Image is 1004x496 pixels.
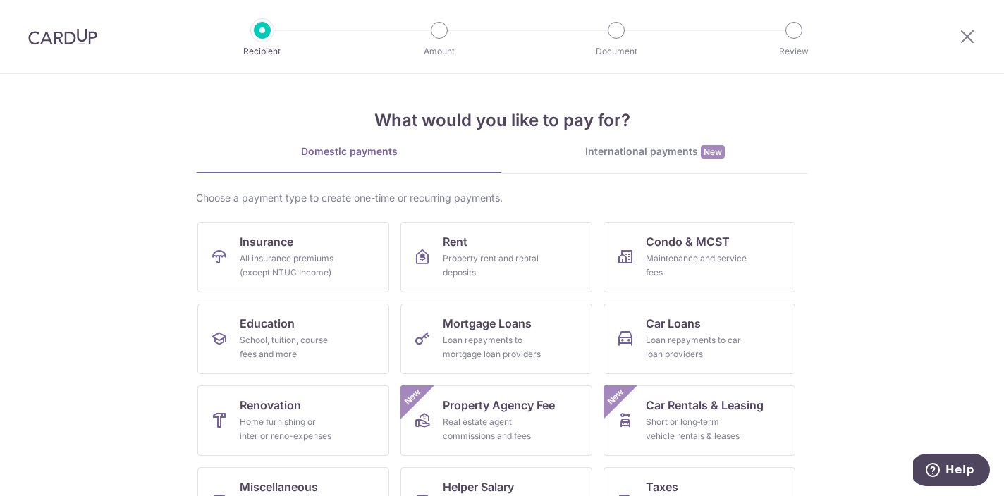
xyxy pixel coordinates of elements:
[401,385,424,409] span: New
[197,222,389,292] a: InsuranceAll insurance premiums (except NTUC Income)
[742,44,846,58] p: Review
[443,233,467,250] span: Rent
[197,304,389,374] a: EducationSchool, tuition, course fees and more
[646,315,701,332] span: Car Loans
[443,397,555,414] span: Property Agency Fee
[196,144,502,159] div: Domestic payments
[196,191,808,205] div: Choose a payment type to create one-time or recurring payments.
[240,397,301,414] span: Renovation
[443,252,544,280] div: Property rent and rental deposits
[28,28,97,45] img: CardUp
[196,108,808,133] h4: What would you like to pay for?
[604,385,795,456] a: Car Rentals & LeasingShort or long‑term vehicle rentals & leasesNew
[240,315,295,332] span: Education
[210,44,314,58] p: Recipient
[564,44,668,58] p: Document
[400,385,592,456] a: Property Agency FeeReal estate agent commissions and feesNew
[646,478,678,495] span: Taxes
[646,415,747,443] div: Short or long‑term vehicle rentals & leases
[701,145,725,159] span: New
[240,333,341,361] div: School, tuition, course fees and more
[604,385,627,409] span: New
[604,222,795,292] a: Condo & MCSTMaintenance and service fees
[400,304,592,374] a: Mortgage LoansLoan repayments to mortgage loan providers
[443,415,544,443] div: Real estate agent commissions and fees
[197,385,389,456] a: RenovationHome furnishing or interior reno-expenses
[240,415,341,443] div: Home furnishing or interior reno-expenses
[443,478,514,495] span: Helper Salary
[646,252,747,280] div: Maintenance and service fees
[646,397,764,414] span: Car Rentals & Leasing
[240,478,318,495] span: Miscellaneous
[646,233,730,250] span: Condo & MCST
[502,144,808,159] div: International payments
[240,233,293,250] span: Insurance
[443,333,544,361] div: Loan repayments to mortgage loan providers
[387,44,491,58] p: Amount
[443,315,532,332] span: Mortgage Loans
[646,333,747,361] div: Loan repayments to car loan providers
[913,454,990,489] iframe: Opens a widget where you can find more information
[240,252,341,280] div: All insurance premiums (except NTUC Income)
[400,222,592,292] a: RentProperty rent and rental deposits
[604,304,795,374] a: Car LoansLoan repayments to car loan providers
